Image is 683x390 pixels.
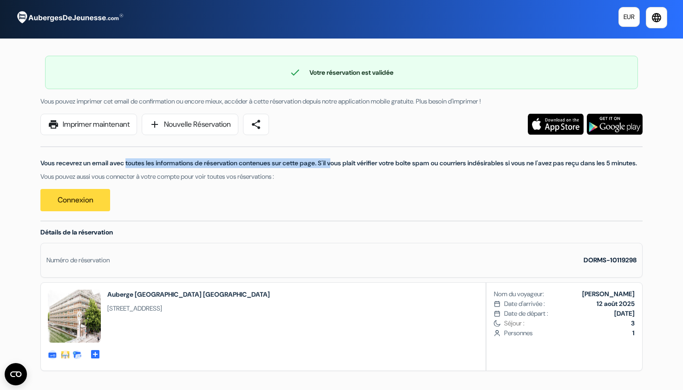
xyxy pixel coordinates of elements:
a: printImprimer maintenant [40,114,137,135]
b: [PERSON_NAME] [582,290,635,298]
span: Vous pouvez imprimer cet email de confirmation ou encore mieux, accéder à cette réservation depui... [40,97,481,105]
b: 1 [632,329,635,337]
a: language [646,7,667,28]
a: share [243,114,269,135]
b: [DATE] [614,309,635,318]
p: Vous pouvez aussi vous connecter à votre compte pour voir toutes vos réservations : [40,172,643,182]
span: print [48,119,59,130]
img: AubergesDeJeunesse.com [11,5,127,30]
a: EUR [618,7,640,27]
span: add [149,119,160,130]
span: Détails de la réservation [40,228,113,236]
button: CMP-Widget öffnen [5,363,27,385]
a: Connexion [40,189,110,211]
span: Séjour : [504,318,635,328]
span: add_box [90,349,101,358]
b: 3 [631,319,635,327]
span: Nom du voyageur: [494,289,544,299]
img: Téléchargez l'application gratuite [528,114,584,135]
a: add_box [90,348,101,358]
div: Numéro de réservation [46,255,110,265]
strong: DORMS-10119298 [584,256,637,264]
img: Téléchargez l'application gratuite [587,114,643,135]
div: Votre réservation est validée [46,67,637,78]
span: Date d'arrivée : [504,299,545,309]
img: hostel_view_8081714993459894334.jpg [48,290,101,343]
h2: Auberge [GEOGRAPHIC_DATA] [GEOGRAPHIC_DATA] [107,290,270,299]
a: addNouvelle Réservation [142,114,238,135]
i: language [651,12,662,23]
p: Vous recevrez un email avec toutes les informations de réservation contenues sur cette page. S'il... [40,158,643,168]
span: [STREET_ADDRESS] [107,304,270,313]
span: share [250,119,262,130]
span: Date de départ : [504,309,548,318]
span: Personnes [504,328,635,338]
span: check [289,67,301,78]
b: 12 août 2025 [597,299,635,308]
